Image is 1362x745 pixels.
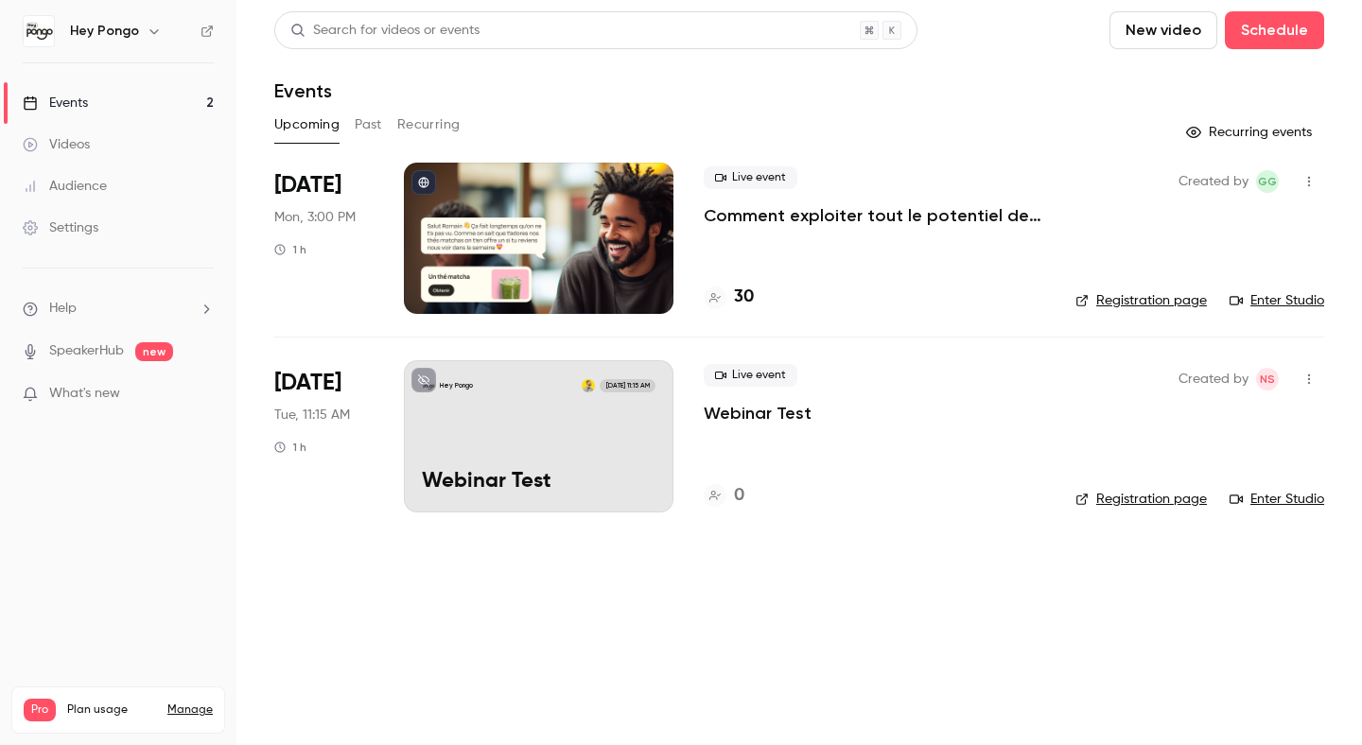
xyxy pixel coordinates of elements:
[23,94,88,113] div: Events
[274,170,341,200] span: [DATE]
[274,368,341,398] span: [DATE]
[1109,11,1217,49] button: New video
[1258,170,1277,193] span: GG
[135,342,173,361] span: new
[582,379,595,392] img: Nicolas Samir
[23,177,107,196] div: Audience
[1225,11,1324,49] button: Schedule
[49,341,124,361] a: SpeakerHub
[274,208,356,227] span: Mon, 3:00 PM
[23,135,90,154] div: Videos
[24,16,54,46] img: Hey Pongo
[397,110,461,140] button: Recurring
[290,21,480,41] div: Search for videos or events
[600,379,655,392] span: [DATE] 11:15 AM
[734,285,754,310] h4: 30
[1256,170,1279,193] span: Growth Growth
[24,699,56,721] span: Pro
[274,110,340,140] button: Upcoming
[274,79,332,102] h1: Events
[1230,490,1324,509] a: Enter Studio
[167,702,213,718] a: Manage
[1075,490,1207,509] a: Registration page
[355,110,382,140] button: Past
[274,360,374,511] div: Oct 7 Tue, 11:15 AM (Europe/Paris)
[734,483,744,509] h4: 0
[23,218,98,237] div: Settings
[49,299,77,319] span: Help
[704,483,744,509] a: 0
[67,702,156,718] span: Plan usage
[440,381,473,390] p: Hey Pongo
[704,402,812,424] a: Webinar Test
[274,242,306,257] div: 1 h
[1179,368,1248,390] span: Created by
[23,299,214,319] li: help-dropdown-opener
[70,22,139,41] h6: Hey Pongo
[704,204,1045,227] a: Comment exploiter tout le potentiel de Pongo pour générer plus de revenus ?
[704,364,797,387] span: Live event
[422,470,655,494] p: Webinar Test
[704,166,797,189] span: Live event
[1260,368,1275,390] span: NS
[1179,170,1248,193] span: Created by
[274,406,350,424] span: Tue, 11:15 AM
[1075,291,1207,310] a: Registration page
[1178,117,1324,147] button: Recurring events
[274,163,374,314] div: Oct 6 Mon, 3:00 PM (Europe/Paris)
[274,440,306,455] div: 1 h
[49,384,120,404] span: What's new
[404,360,673,511] a: Webinar TestHey PongoNicolas Samir[DATE] 11:15 AMWebinar Test
[1230,291,1324,310] a: Enter Studio
[704,285,754,310] a: 30
[1256,368,1279,390] span: Nicolas Samir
